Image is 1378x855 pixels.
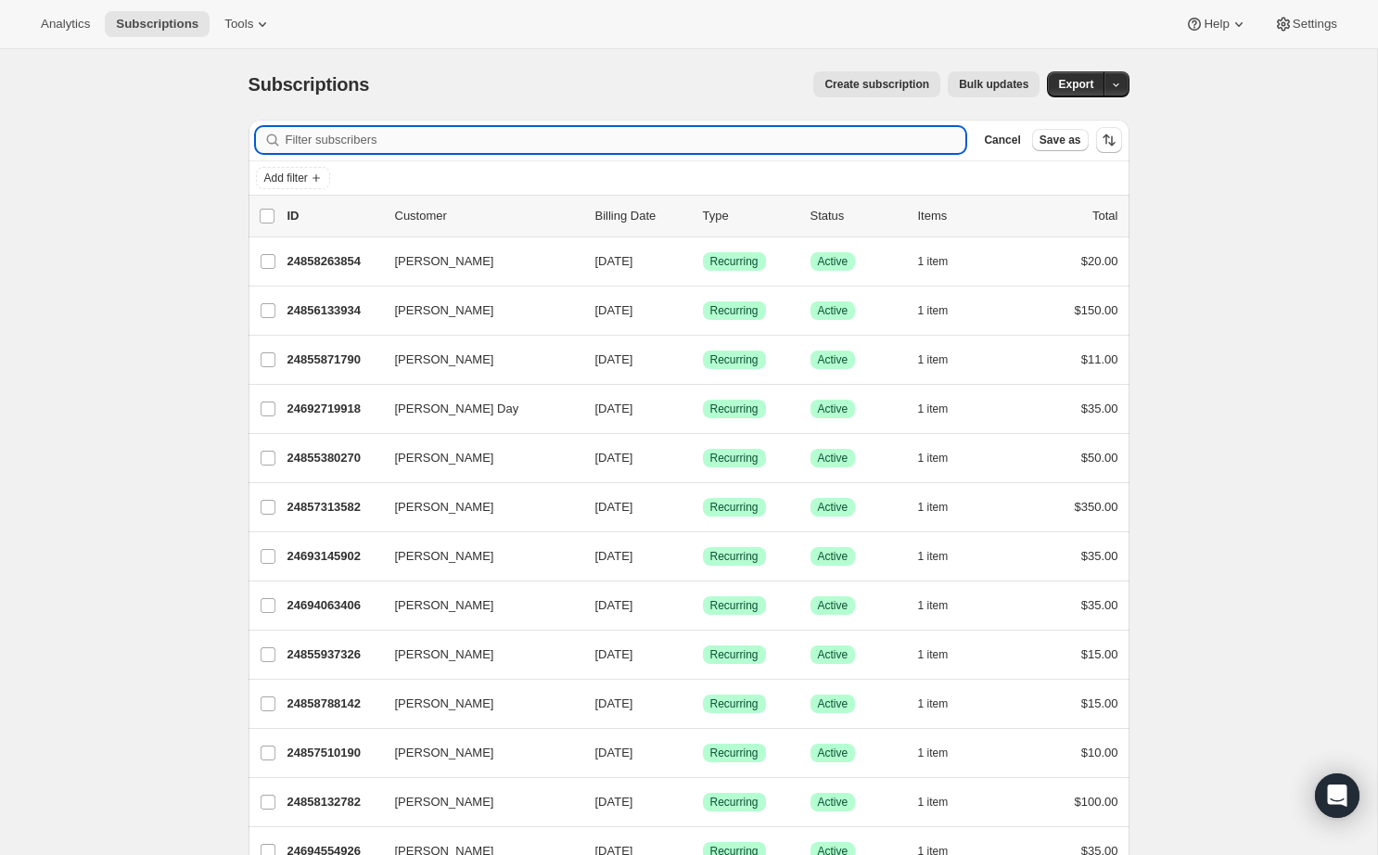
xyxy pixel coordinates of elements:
[287,593,1118,619] div: 24694063406[PERSON_NAME][DATE]SuccessRecurringSuccessActive1 item$35.00
[918,740,969,766] button: 1 item
[256,167,330,189] button: Add filter
[918,500,949,515] span: 1 item
[1204,17,1229,32] span: Help
[395,400,519,418] span: [PERSON_NAME] Day
[287,642,1118,668] div: 24855937326[PERSON_NAME][DATE]SuccessRecurringSuccessActive1 item$15.00
[1092,207,1117,225] p: Total
[287,695,380,713] p: 24858788142
[395,449,494,467] span: [PERSON_NAME]
[710,303,759,318] span: Recurring
[948,71,1040,97] button: Bulk updates
[249,74,370,95] span: Subscriptions
[395,744,494,762] span: [PERSON_NAME]
[395,498,494,517] span: [PERSON_NAME]
[710,696,759,711] span: Recurring
[703,207,796,225] div: Type
[287,252,380,271] p: 24858263854
[1075,303,1118,317] span: $150.00
[918,795,949,810] span: 1 item
[918,451,949,466] span: 1 item
[384,542,569,571] button: [PERSON_NAME]
[710,352,759,367] span: Recurring
[287,691,1118,717] div: 24858788142[PERSON_NAME][DATE]SuccessRecurringSuccessActive1 item$15.00
[224,17,253,32] span: Tools
[287,494,1118,520] div: 24857313582[PERSON_NAME][DATE]SuccessRecurringSuccessActive1 item$350.00
[395,645,494,664] span: [PERSON_NAME]
[287,249,1118,274] div: 24858263854[PERSON_NAME][DATE]SuccessRecurringSuccessActive1 item$20.00
[818,795,848,810] span: Active
[595,303,633,317] span: [DATE]
[710,500,759,515] span: Recurring
[384,640,569,670] button: [PERSON_NAME]
[287,449,380,467] p: 24855380270
[918,445,969,471] button: 1 item
[918,298,969,324] button: 1 item
[818,696,848,711] span: Active
[918,691,969,717] button: 1 item
[116,17,198,32] span: Subscriptions
[918,789,969,815] button: 1 item
[287,547,380,566] p: 24693145902
[918,647,949,662] span: 1 item
[395,252,494,271] span: [PERSON_NAME]
[1081,746,1118,759] span: $10.00
[595,207,688,225] p: Billing Date
[595,598,633,612] span: [DATE]
[1081,451,1118,465] span: $50.00
[1081,549,1118,563] span: $35.00
[818,254,848,269] span: Active
[287,445,1118,471] div: 24855380270[PERSON_NAME][DATE]SuccessRecurringSuccessActive1 item$50.00
[384,443,569,473] button: [PERSON_NAME]
[595,795,633,809] span: [DATE]
[1081,696,1118,710] span: $15.00
[395,301,494,320] span: [PERSON_NAME]
[918,254,949,269] span: 1 item
[959,77,1028,92] span: Bulk updates
[287,207,380,225] p: ID
[287,298,1118,324] div: 24856133934[PERSON_NAME][DATE]SuccessRecurringSuccessActive1 item$150.00
[384,787,569,817] button: [PERSON_NAME]
[595,696,633,710] span: [DATE]
[1081,598,1118,612] span: $35.00
[595,500,633,514] span: [DATE]
[1263,11,1348,37] button: Settings
[918,347,969,373] button: 1 item
[918,746,949,760] span: 1 item
[1293,17,1337,32] span: Settings
[918,696,949,711] span: 1 item
[918,642,969,668] button: 1 item
[710,647,759,662] span: Recurring
[384,247,569,276] button: [PERSON_NAME]
[1047,71,1104,97] button: Export
[395,695,494,713] span: [PERSON_NAME]
[287,744,380,762] p: 24857510190
[710,746,759,760] span: Recurring
[710,795,759,810] span: Recurring
[595,451,633,465] span: [DATE]
[286,127,966,153] input: Filter subscribers
[824,77,929,92] span: Create subscription
[818,746,848,760] span: Active
[710,451,759,466] span: Recurring
[287,396,1118,422] div: 24692719918[PERSON_NAME] Day[DATE]SuccessRecurringSuccessActive1 item$35.00
[710,254,759,269] span: Recurring
[1096,127,1122,153] button: Sort the results
[30,11,101,37] button: Analytics
[976,129,1027,151] button: Cancel
[1081,402,1118,415] span: $35.00
[395,793,494,811] span: [PERSON_NAME]
[595,254,633,268] span: [DATE]
[818,451,848,466] span: Active
[384,689,569,719] button: [PERSON_NAME]
[287,498,380,517] p: 24857313582
[818,352,848,367] span: Active
[395,547,494,566] span: [PERSON_NAME]
[595,402,633,415] span: [DATE]
[384,296,569,325] button: [PERSON_NAME]
[287,740,1118,766] div: 24857510190[PERSON_NAME][DATE]SuccessRecurringSuccessActive1 item$10.00
[384,394,569,424] button: [PERSON_NAME] Day
[384,591,569,620] button: [PERSON_NAME]
[395,351,494,369] span: [PERSON_NAME]
[287,793,380,811] p: 24858132782
[818,402,848,416] span: Active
